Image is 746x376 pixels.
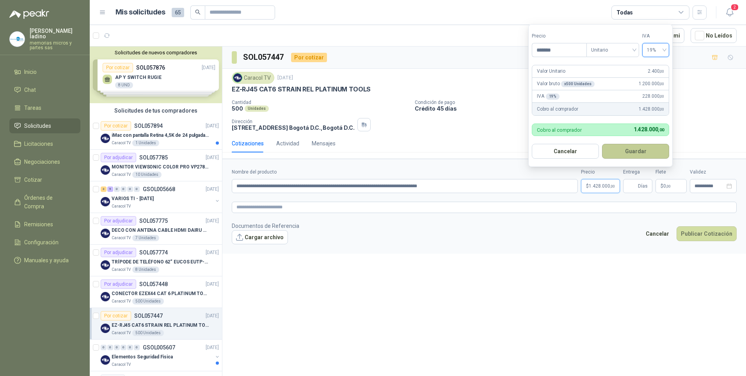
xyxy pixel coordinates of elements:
div: x 500 Unidades [561,81,594,87]
a: Solicitudes [9,118,80,133]
div: 19 % [546,93,560,100]
p: Valor bruto [537,80,595,88]
img: Company Logo [101,324,110,333]
p: TRÍPODE DE TELÉFONO 62“ EUCOS EUTP-010 [112,258,209,266]
a: Órdenes de Compra [9,190,80,214]
p: Caracol TV [112,172,131,178]
div: Todas [616,8,633,17]
p: iMac con pantalla Retina 4,5K de 24 pulgadas M4 [112,132,209,139]
p: IVA [537,93,559,100]
a: Negociaciones [9,154,80,169]
div: 0 [127,186,133,192]
p: [DATE] [206,344,219,351]
div: 0 [101,345,107,350]
p: Cobro al comprador [537,127,582,132]
div: Por cotizar [291,53,327,62]
button: Cargar archivo [232,230,288,244]
img: Company Logo [101,165,110,175]
div: Actividad [276,139,299,148]
div: 0 [121,345,126,350]
div: Por cotizar [101,121,131,131]
span: Solicitudes [24,122,51,130]
div: Cotizaciones [232,139,264,148]
p: Crédito 45 días [415,105,743,112]
a: Por cotizarSOL057447[DATE] Company LogoEZ-RJ45 CAT6 STRAIN REL PLATINUM TOOLSCaracol TV500 Unidades [90,308,222,340]
h1: Mis solicitudes [115,7,165,18]
img: Company Logo [101,292,110,301]
label: Nombre del producto [232,168,578,176]
span: 1.428.000 [639,106,664,113]
img: Company Logo [101,229,110,238]
p: [STREET_ADDRESS] Bogotá D.C. , Bogotá D.C. [232,124,354,131]
p: [PERSON_NAME] ladino [30,28,80,39]
span: ,00 [610,184,615,188]
p: [DATE] [206,217,219,225]
span: ,00 [659,107,664,111]
p: [DATE] [206,154,219,161]
span: Unitario [591,44,634,56]
p: SOL057774 [139,250,168,255]
span: Negociaciones [24,158,60,166]
img: Company Logo [10,32,25,47]
span: Remisiones [24,220,53,229]
a: Remisiones [9,217,80,232]
span: 2.400 [648,68,664,75]
div: Por adjudicar [101,248,136,257]
div: 500 Unidades [132,298,164,304]
p: EZ-RJ45 CAT6 STRAIN REL PLATINUM TOOLS [112,322,209,329]
span: Licitaciones [24,140,53,148]
div: 0 [134,186,140,192]
p: Cantidad [232,100,409,105]
a: Por adjudicarSOL057775[DATE] Company LogoDECO CON ANTENA CABLE HDMI DAIRU DR90014Caracol TV7 Unid... [90,213,222,245]
p: SOL057785 [139,155,168,160]
span: ,00 [666,184,671,188]
span: ,00 [659,94,664,98]
div: Mensajes [312,139,336,148]
span: Configuración [24,238,59,247]
div: 8 Unidades [132,267,159,273]
p: [DATE] [206,186,219,193]
span: Días [638,179,648,193]
a: Por adjudicarSOL057448[DATE] Company LogoCONECTOR EZEX44 CAT 6 PLATINUM TOOLSCaracol TV500 Unidades [90,276,222,308]
div: 0 [134,345,140,350]
p: SOL057447 [134,313,163,319]
span: 19% [647,44,664,56]
p: Condición de pago [415,100,743,105]
span: 65 [172,8,184,17]
div: Por adjudicar [101,216,136,226]
img: Logo peakr [9,9,49,19]
a: 0 0 0 0 0 0 GSOL005607[DATE] Company LogoElementos Seguridad FisicaCaracol TV [101,343,220,368]
p: Caracol TV [112,267,131,273]
button: Guardar [602,144,669,159]
div: 0 [107,345,113,350]
div: Por adjudicar [101,153,136,162]
a: Por adjudicarSOL057774[DATE] Company LogoTRÍPODE DE TELÉFONO 62“ EUCOS EUTP-010Caracol TV8 Unidades [90,245,222,276]
p: [DATE] [206,281,219,288]
label: IVA [642,32,669,40]
a: Chat [9,82,80,97]
span: Manuales y ayuda [24,256,69,265]
p: Caracol TV [112,140,131,146]
p: Caracol TV [112,298,131,304]
span: 1.200.000 [639,80,664,88]
div: 7 Unidades [132,235,159,241]
div: Caracol TV [232,72,274,84]
span: ,00 [659,82,664,86]
span: 2 [730,4,739,11]
p: Caracol TV [112,203,131,209]
img: Company Logo [233,73,242,82]
p: SOL057894 [134,123,163,129]
span: 0 [663,184,671,188]
p: [DATE] [206,122,219,130]
span: 1.428.000 [589,184,615,188]
button: Cancelar [532,144,599,159]
div: 1 Unidades [132,140,159,146]
div: Unidades [245,106,269,112]
div: 0 [127,345,133,350]
div: Por cotizar [101,311,131,320]
span: $ [661,184,663,188]
div: Por adjudicar [101,279,136,289]
p: [DATE] [206,249,219,256]
p: $1.428.000,00 [581,179,620,193]
p: SOL057448 [139,281,168,287]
